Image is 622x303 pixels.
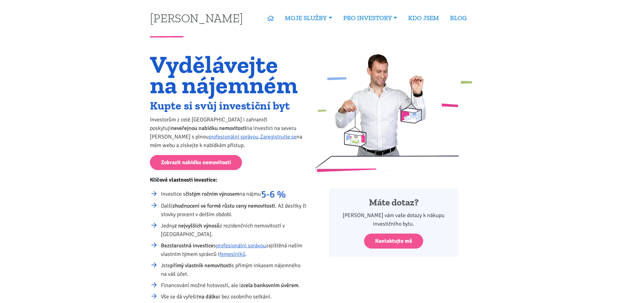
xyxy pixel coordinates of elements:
li: Vše se dá vyřešit i bez osobního setkání. [161,292,307,301]
p: Investorům z celé [GEOGRAPHIC_DATA] i zahraničí poskytuji na investici na severu [PERSON_NAME] s ... [150,115,307,150]
li: Jste s přímým inkasem nájemného na váš účet. [161,261,307,278]
h4: Máte dotaz? [337,197,450,209]
p: Klíčové vlastnosti investice: [150,176,307,184]
strong: neveřejnou nabídku nemovitostí [171,125,246,131]
strong: zhodnocení ve formě růstu ceny nemovitostí [173,202,275,209]
a: Zaregistrujte se [260,133,296,140]
a: PRO INVESTORY [338,11,403,25]
a: profesionální správou [216,242,266,249]
strong: Bezstarostná investice [161,242,214,249]
p: [PERSON_NAME] vám vaše dotazy k nákupu investičního bytu. [337,211,450,228]
h1: Vydělávejte na nájemném [150,54,307,95]
a: řemeslníků [219,251,245,257]
strong: zcela bankovním úvěrem [241,282,298,289]
a: Kontaktujte mě [364,234,423,249]
a: Zobrazit nabídku nemovitostí [150,155,242,170]
strong: 5-6 % [261,188,286,200]
a: [PERSON_NAME] [150,12,243,24]
a: MOJE SLUŽBY [279,11,337,25]
li: Investice s na nájmu [161,190,307,199]
li: s zajištěná naším vlastním týmem správců i . [161,241,307,258]
a: KDO JSEM [403,11,445,25]
a: profesionální správou [209,133,259,140]
h2: Kupte si svůj investiční byt [150,101,307,111]
strong: čistým ročním výnosem [185,190,239,197]
li: Jedny z rezidenčních nemovitostí v [GEOGRAPHIC_DATA]. [161,221,307,238]
strong: přímý vlastník nemovitosti [170,262,232,269]
li: Financování možné hotovostí, ale i . [161,281,307,290]
a: BLOG [445,11,472,25]
strong: z nejvyšších výnosů [174,222,220,229]
li: Další . Až desítky či stovky procent v delším období. [161,201,307,219]
strong: na dálku [199,293,219,300]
